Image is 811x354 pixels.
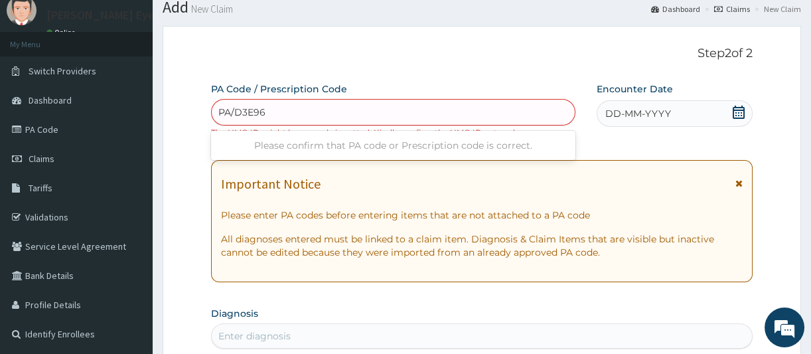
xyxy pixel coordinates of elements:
span: Switch Providers [29,65,96,77]
a: Online [46,28,78,37]
li: New Claim [751,3,801,15]
p: All diagnoses entered must be linked to a claim item. Diagnosis & Claim Items that are visible bu... [221,232,743,259]
span: We're online! [77,98,183,232]
textarea: Type your message and hit 'Enter' [7,223,253,270]
small: New Claim [188,4,233,14]
div: Minimize live chat window [218,7,250,39]
label: Diagnosis [211,307,258,320]
span: Dashboard [29,94,72,106]
small: The HMO ID might be wrongly inputted. Kindly confirm the HMO ID entered [211,128,515,137]
div: Please confirm that PA code or Prescription code is correct. [211,133,575,157]
span: DD-MM-YYYY [605,107,671,120]
div: Enter diagnosis [218,329,291,343]
h1: Important Notice [221,177,321,191]
span: Tariffs [29,182,52,194]
img: d_794563401_company_1708531726252_794563401 [25,66,54,100]
label: PA Code / Prescription Code [211,82,347,96]
p: [PERSON_NAME] Eye Clinic [46,9,185,21]
label: Encounter Date [597,82,673,96]
a: Dashboard [651,3,700,15]
a: Claims [714,3,750,15]
div: Chat with us now [69,74,223,92]
p: Step 2 of 2 [211,46,753,61]
span: Claims [29,153,54,165]
p: Please enter PA codes before entering items that are not attached to a PA code [221,209,743,222]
